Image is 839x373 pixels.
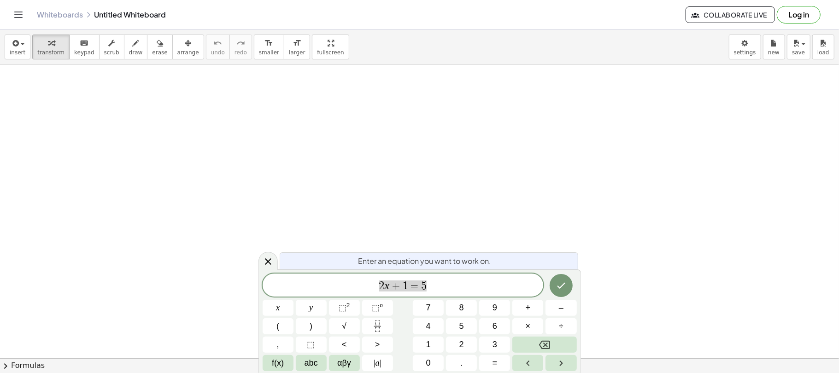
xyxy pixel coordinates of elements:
[693,11,767,19] span: Collaborate Live
[312,35,349,59] button: fullscreen
[342,320,346,332] span: √
[296,318,327,334] button: )
[479,300,510,316] button: 9
[307,338,315,351] span: ⬚
[289,49,305,56] span: larger
[80,38,88,49] i: keyboard
[372,303,380,312] span: ⬚
[296,355,327,371] button: Alphabet
[426,320,431,332] span: 4
[374,357,381,369] span: a
[526,320,531,332] span: ×
[526,302,531,314] span: +
[305,357,318,369] span: abc
[812,35,834,59] button: load
[546,318,576,334] button: Divide
[768,49,780,56] span: new
[99,35,124,59] button: scrub
[259,49,279,56] span: smaller
[362,318,393,334] button: Fraction
[296,300,327,316] button: y
[272,357,284,369] span: f(x)
[413,355,444,371] button: 0
[426,357,431,369] span: 0
[129,49,143,56] span: draw
[329,355,360,371] button: Greek alphabet
[236,38,245,49] i: redo
[329,318,360,334] button: Square root
[550,274,573,297] button: Done
[206,35,230,59] button: undoundo
[512,318,543,334] button: Times
[734,49,756,56] span: settings
[459,338,464,351] span: 2
[817,49,829,56] span: load
[329,300,360,316] button: Squared
[493,338,497,351] span: 3
[358,256,492,267] span: Enter an equation you want to work on.
[263,355,293,371] button: Functions
[479,318,510,334] button: 6
[317,49,344,56] span: fullscreen
[413,300,444,316] button: 7
[493,302,497,314] span: 9
[337,357,351,369] span: αβγ
[229,35,252,59] button: redoredo
[446,318,477,334] button: 5
[389,280,403,291] span: +
[512,300,543,316] button: Plus
[329,337,360,353] button: Less than
[792,49,805,56] span: save
[69,35,100,59] button: keyboardkeypad
[446,300,477,316] button: 8
[177,49,199,56] span: arrange
[276,302,280,314] span: x
[276,320,279,332] span: (
[152,49,167,56] span: erase
[104,49,119,56] span: scrub
[263,318,293,334] button: (
[346,302,350,309] sup: 2
[342,338,347,351] span: <
[787,35,810,59] button: save
[379,280,385,291] span: 2
[763,35,785,59] button: new
[284,35,310,59] button: format_sizelarger
[380,302,383,309] sup: n
[32,35,70,59] button: transform
[686,6,775,23] button: Collaborate Live
[264,38,273,49] i: format_size
[310,320,312,332] span: )
[493,357,498,369] span: =
[479,355,510,371] button: Equals
[263,337,293,353] button: ,
[413,337,444,353] button: 1
[362,300,393,316] button: Superscript
[408,280,422,291] span: =
[235,49,247,56] span: redo
[777,6,821,23] button: Log in
[172,35,204,59] button: arrange
[339,303,346,312] span: ⬚
[37,10,83,19] a: Whiteboards
[446,337,477,353] button: 2
[512,337,576,353] button: Backspace
[5,35,30,59] button: insert
[729,35,761,59] button: settings
[309,302,313,314] span: y
[546,355,576,371] button: Right arrow
[375,338,380,351] span: >
[459,302,464,314] span: 8
[426,302,431,314] span: 7
[147,35,172,59] button: erase
[559,302,563,314] span: –
[446,355,477,371] button: .
[403,280,408,291] span: 1
[10,49,25,56] span: insert
[559,320,563,332] span: ÷
[380,358,381,367] span: |
[426,338,431,351] span: 1
[546,300,576,316] button: Minus
[421,280,427,291] span: 5
[37,49,65,56] span: transform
